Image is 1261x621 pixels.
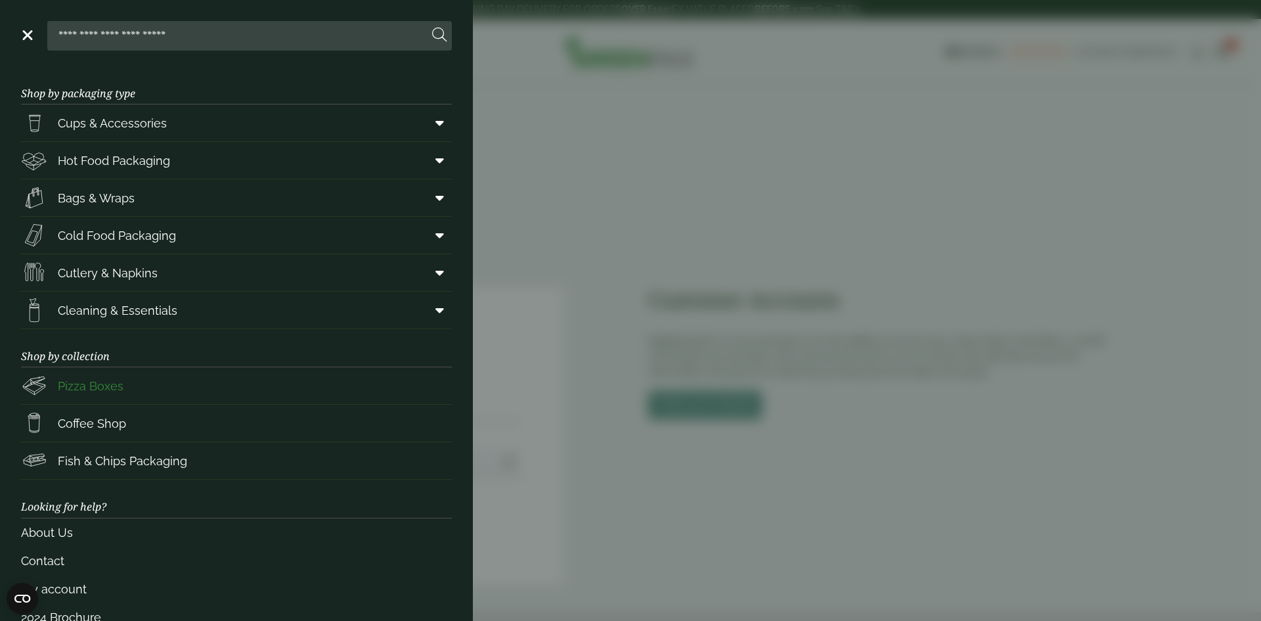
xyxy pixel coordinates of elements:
[21,367,452,404] a: Pizza Boxes
[58,114,167,132] span: Cups & Accessories
[21,329,452,367] h3: Shop by collection
[21,66,452,104] h3: Shop by packaging type
[21,222,47,248] img: Sandwich_box.svg
[58,152,170,170] span: Hot Food Packaging
[21,575,452,603] a: My account
[21,448,47,474] img: FishNchip_box.svg
[58,415,126,432] span: Coffee Shop
[21,104,452,141] a: Cups & Accessories
[21,185,47,211] img: Paper_carriers.svg
[21,179,452,216] a: Bags & Wraps
[21,480,452,518] h3: Looking for help?
[21,110,47,136] img: PintNhalf_cup.svg
[7,583,38,614] button: Open CMP widget
[21,297,47,323] img: open-wipe.svg
[58,377,123,395] span: Pizza Boxes
[21,518,452,547] a: About Us
[21,142,452,179] a: Hot Food Packaging
[21,547,452,575] a: Contact
[21,410,47,436] img: HotDrink_paperCup.svg
[21,254,452,291] a: Cutlery & Napkins
[58,227,176,244] span: Cold Food Packaging
[21,217,452,254] a: Cold Food Packaging
[21,442,452,479] a: Fish & Chips Packaging
[58,302,177,319] span: Cleaning & Essentials
[21,292,452,329] a: Cleaning & Essentials
[58,189,135,207] span: Bags & Wraps
[21,260,47,286] img: Cutlery.svg
[21,405,452,442] a: Coffee Shop
[21,147,47,173] img: Deli_box.svg
[58,452,187,470] span: Fish & Chips Packaging
[21,373,47,399] img: Pizza_boxes.svg
[58,264,158,282] span: Cutlery & Napkins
